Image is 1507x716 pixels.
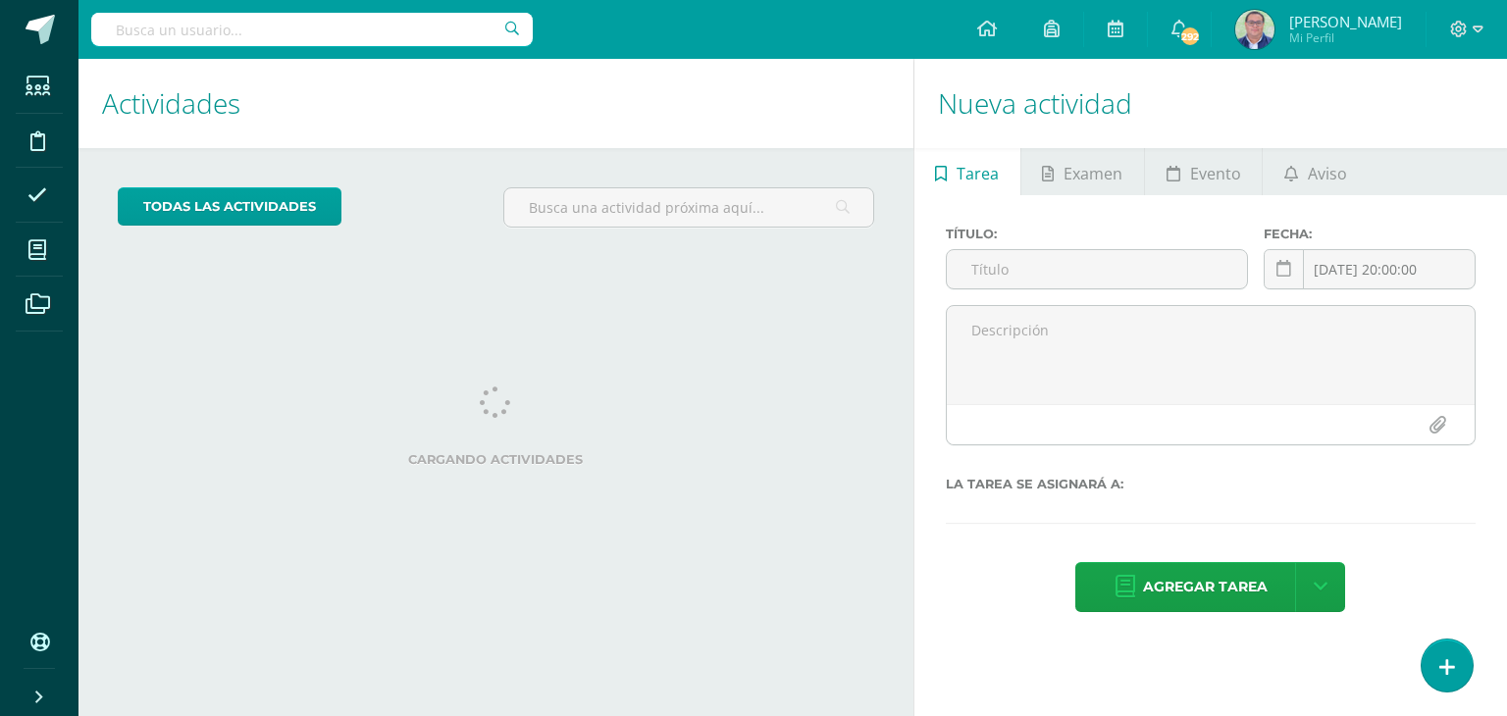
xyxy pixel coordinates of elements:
[1064,150,1122,197] span: Examen
[102,59,890,148] h1: Actividades
[947,250,1248,288] input: Título
[118,187,341,226] a: todas las Actividades
[957,150,999,197] span: Tarea
[938,59,1483,148] h1: Nueva actividad
[1289,29,1402,46] span: Mi Perfil
[946,477,1476,491] label: La tarea se asignará a:
[1143,563,1268,611] span: Agregar tarea
[91,13,533,46] input: Busca un usuario...
[1021,148,1144,195] a: Examen
[914,148,1020,195] a: Tarea
[1289,12,1402,31] span: [PERSON_NAME]
[946,227,1249,241] label: Título:
[1265,250,1475,288] input: Fecha de entrega
[1264,227,1476,241] label: Fecha:
[504,188,872,227] input: Busca una actividad próxima aquí...
[1145,148,1262,195] a: Evento
[1308,150,1347,197] span: Aviso
[118,452,874,467] label: Cargando actividades
[1190,150,1241,197] span: Evento
[1179,26,1201,47] span: 292
[1235,10,1274,49] img: eac5640a810b8dcfe6ce893a14069202.png
[1263,148,1368,195] a: Aviso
